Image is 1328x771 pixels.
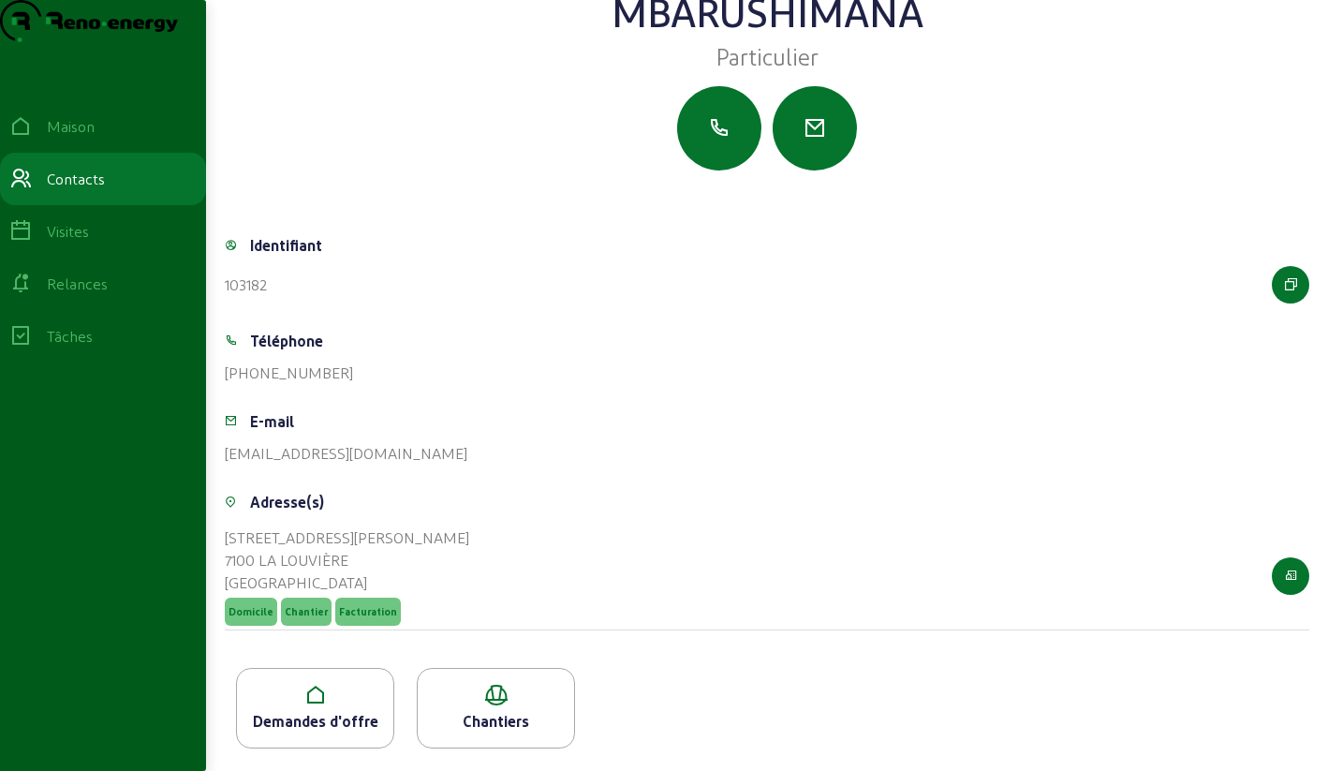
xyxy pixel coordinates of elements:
[339,605,397,617] font: Facturation
[47,117,95,135] font: Maison
[250,332,323,349] font: Téléphone
[229,605,273,617] font: Domicile
[47,327,93,345] font: Tâches
[225,363,353,381] font: [PHONE_NUMBER]
[285,605,328,617] font: Chantier
[225,275,267,293] font: 103182
[47,222,89,240] font: Visites
[716,43,819,69] font: Particulier
[47,170,105,187] font: Contacts
[250,236,322,254] font: Identifiant
[250,412,294,430] font: E-mail
[47,274,108,292] font: Relances
[463,712,529,730] font: Chantiers
[253,712,378,730] font: Demandes d'offre
[225,551,348,569] font: 7100 LA LOUVIÈRE
[225,573,367,591] font: [GEOGRAPHIC_DATA]
[225,444,467,462] font: [EMAIL_ADDRESS][DOMAIN_NAME]
[250,493,324,511] font: Adresse(s)
[225,528,469,546] font: [STREET_ADDRESS][PERSON_NAME]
